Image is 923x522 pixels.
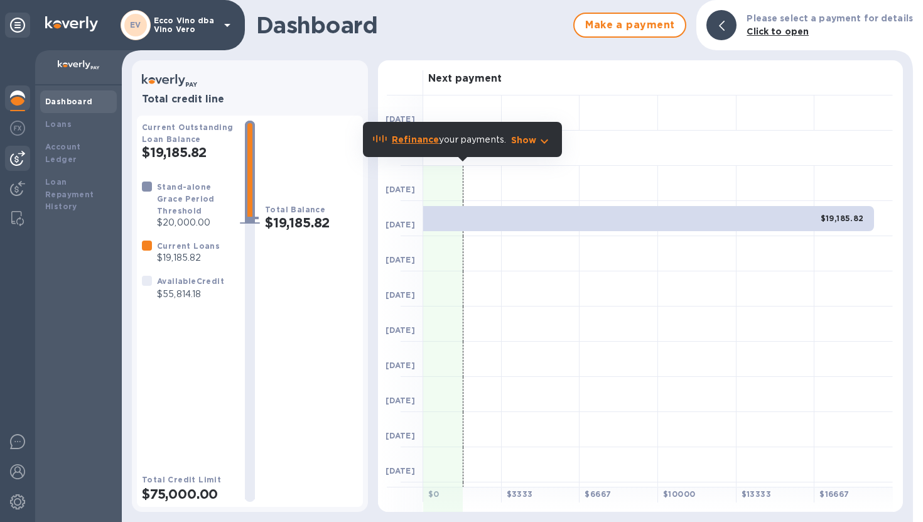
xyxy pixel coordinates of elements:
h1: Dashboard [256,12,567,38]
b: [DATE] [386,255,415,264]
button: Show [511,134,552,146]
b: Current Loans [157,241,220,251]
p: $20,000.00 [157,216,235,229]
b: $ 13333 [742,489,771,499]
b: Loans [45,119,72,129]
b: Please select a payment for details [747,13,913,23]
b: Total Balance [265,205,325,214]
b: [DATE] [386,325,415,335]
p: your payments. [392,133,506,146]
img: Foreign exchange [10,121,25,136]
h2: $19,185.82 [142,144,235,160]
p: $55,814.18 [157,288,224,301]
b: [DATE] [386,361,415,370]
b: Loan Repayment History [45,177,94,212]
b: $ 6667 [585,489,611,499]
b: [DATE] [386,290,415,300]
b: Click to open [747,26,809,36]
button: Make a payment [573,13,686,38]
b: [DATE] [386,185,415,194]
p: Ecco Vino dba Vino Vero [154,16,217,34]
b: $19,185.82 [821,214,864,223]
b: Account Ledger [45,142,81,164]
b: $ 3333 [507,489,533,499]
h3: Total credit line [142,94,358,106]
h2: $75,000.00 [142,486,235,502]
b: [DATE] [386,396,415,405]
b: Available Credit [157,276,224,286]
b: [DATE] [386,220,415,229]
div: Unpin categories [5,13,30,38]
b: [DATE] [386,431,415,440]
b: Refinance [392,134,439,144]
span: Make a payment [585,18,675,33]
b: Dashboard [45,97,93,106]
p: $19,185.82 [157,251,220,264]
b: Stand-alone Grace Period Threshold [157,182,215,215]
b: $ 10000 [663,489,695,499]
b: [DATE] [386,466,415,476]
b: EV [130,20,141,30]
p: Show [511,134,537,146]
b: Current Outstanding Loan Balance [142,122,234,144]
b: Total Credit Limit [142,475,221,484]
img: Logo [45,16,98,31]
h2: $19,185.82 [265,215,358,231]
h3: Next payment [428,73,502,85]
b: $ 16667 [819,489,849,499]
